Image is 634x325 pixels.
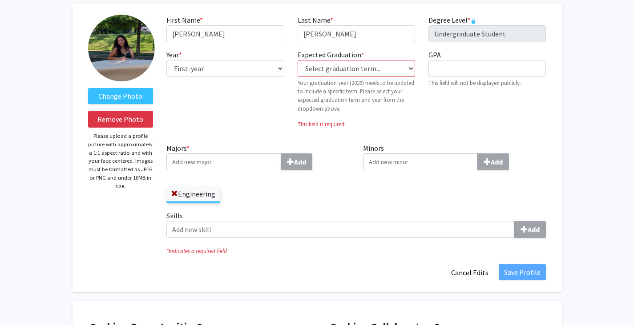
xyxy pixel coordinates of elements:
[428,15,476,25] label: Degree Level
[428,79,521,86] small: This field will not be displayed publicly.
[428,49,441,60] label: GPA
[363,143,546,170] label: Minors
[281,153,312,170] button: Majors*
[166,221,515,238] input: SkillsAdd
[294,157,306,166] b: Add
[298,49,364,60] label: Expected Graduation
[7,285,38,318] iframe: Chat
[499,264,546,280] button: Save Profile
[88,88,153,104] label: ChangeProfile Picture
[166,15,203,25] label: First Name
[477,153,509,170] button: Minors
[514,221,546,238] button: Skills
[491,157,503,166] b: Add
[363,153,478,170] input: MinorsAdd
[88,132,153,190] p: Please upload a profile picture with approximately a 1:1 aspect ratio and with your face centered...
[166,210,546,238] label: Skills
[298,79,415,113] p: Your graduation year (2029) needs to be updated to include a specific term. Please select your ex...
[166,186,220,201] label: Engineering
[166,49,182,60] label: Year
[298,15,333,25] label: Last Name
[166,143,350,170] label: Majors
[88,15,155,81] img: Profile Picture
[166,153,281,170] input: Majors*Add
[166,247,546,255] i: Indicates a required field
[471,18,476,24] svg: This information is provided and automatically updated by Baylor University and is not editable o...
[528,225,540,234] b: Add
[298,120,415,128] p: This field is required!
[88,111,153,128] button: Remove Photo
[445,264,494,281] button: Cancel Edits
